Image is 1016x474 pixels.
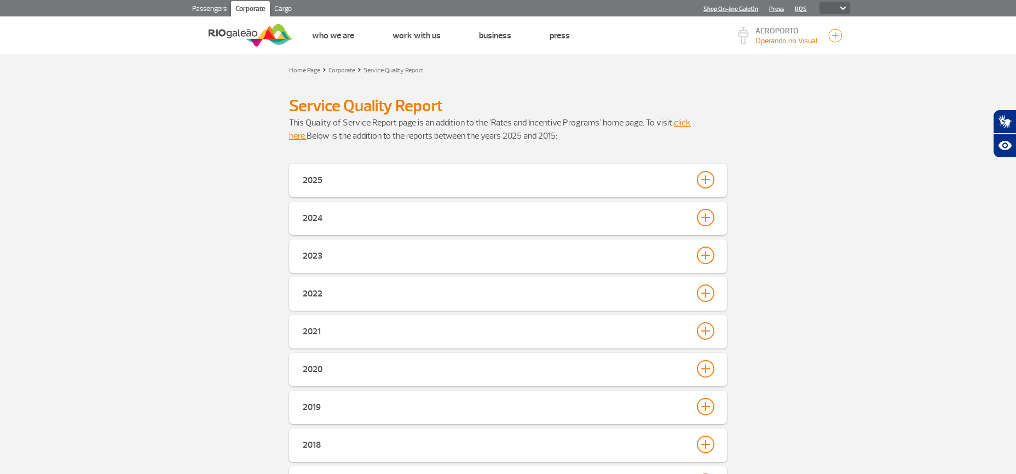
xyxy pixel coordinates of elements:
button: Abrir recursos assistivos. [993,134,1016,158]
button: 2021 [302,322,714,340]
a: Business [479,30,511,41]
a: Cargo [270,1,296,19]
a: Shop On-line GaleOn [703,5,758,13]
a: Home Page [289,66,320,75]
button: 2022 [302,284,714,302]
a: Press [769,5,784,13]
div: 2020 [303,360,322,375]
div: 2021 [303,322,321,338]
a: RQS [795,5,807,13]
p: This Quality of Service Report page is an addition to the 'Rates and Incentive Programs' home pag... [289,116,727,142]
div: 2022 [303,284,322,300]
p: AEROPORTO [755,27,817,35]
button: 2024 [302,208,714,227]
div: 2023 [303,247,322,262]
button: 2025 [302,170,714,189]
div: 2019 [303,398,321,413]
a: Corporate [231,1,270,19]
a: Work with us [392,30,441,41]
a: Service Quality Report [363,66,424,75]
button: 2023 [302,246,714,265]
a: Who we are [312,30,354,41]
button: 2020 [302,359,714,378]
p: Visibilidade de 10000m [755,35,817,47]
button: Abrir tradutor de língua de sinais. [993,110,1016,134]
a: Corporate [328,66,355,75]
a: > [357,63,361,76]
button: 2018 [302,435,714,454]
h2: Service Quality Report [289,96,727,116]
div: 2018 [303,436,321,451]
a: Passengers [188,1,231,19]
div: 2024 [303,209,322,224]
a: > [322,63,326,76]
div: 2025 [303,171,322,186]
a: Press [550,30,570,41]
button: 2019 [302,397,714,416]
div: Plugin de acessibilidade da Hand Talk. [993,110,1016,158]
